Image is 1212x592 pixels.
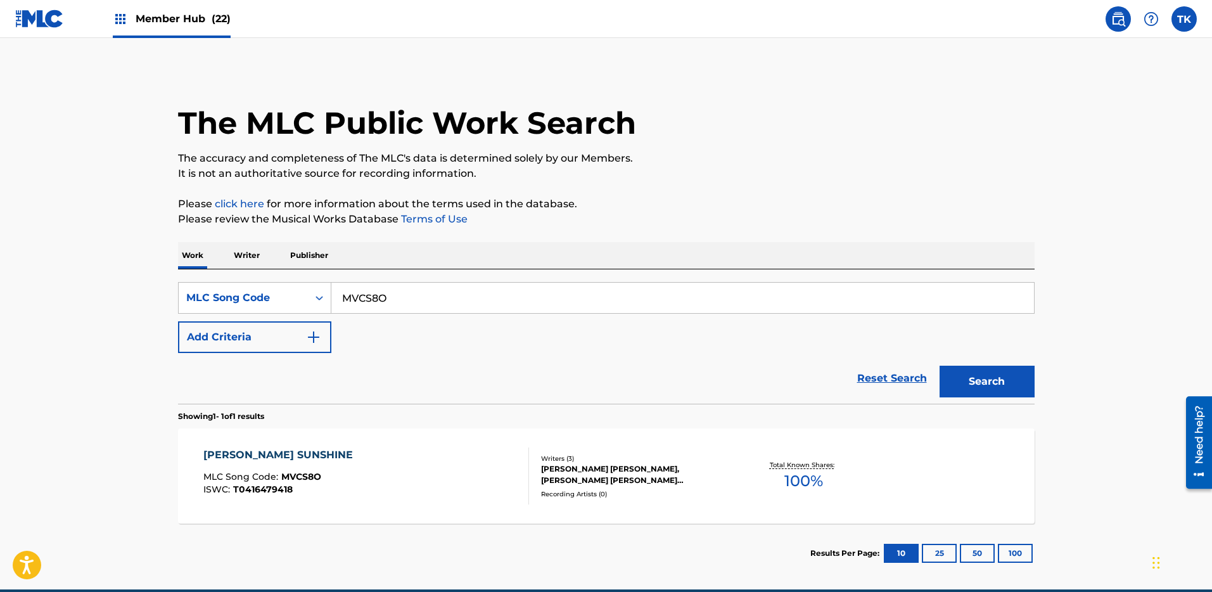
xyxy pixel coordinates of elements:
[1177,392,1212,494] iframe: Resource Center
[1111,11,1126,27] img: search
[203,447,359,463] div: [PERSON_NAME] SUNSHINE
[940,366,1035,397] button: Search
[233,484,293,495] span: T0416479418
[399,213,468,225] a: Terms of Use
[1106,6,1131,32] a: Public Search
[15,10,64,28] img: MLC Logo
[884,544,919,563] button: 10
[770,460,838,470] p: Total Known Shares:
[178,411,264,422] p: Showing 1 - 1 of 1 results
[230,242,264,269] p: Writer
[851,364,933,392] a: Reset Search
[960,544,995,563] button: 50
[113,11,128,27] img: Top Rightsholders
[178,321,331,353] button: Add Criteria
[212,13,231,25] span: (22)
[203,471,281,482] span: MLC Song Code :
[186,290,300,306] div: MLC Song Code
[178,282,1035,404] form: Search Form
[1171,6,1197,32] div: User Menu
[1139,6,1164,32] div: Help
[1152,544,1160,582] div: Drag
[998,544,1033,563] button: 100
[810,548,883,559] p: Results Per Page:
[541,489,732,499] div: Recording Artists ( 0 )
[286,242,332,269] p: Publisher
[203,484,233,495] span: ISWC :
[178,151,1035,166] p: The accuracy and completeness of The MLC's data is determined solely by our Members.
[178,212,1035,227] p: Please review the Musical Works Database
[1144,11,1159,27] img: help
[1149,531,1212,592] iframe: Chat Widget
[178,428,1035,524] a: [PERSON_NAME] SUNSHINEMLC Song Code:MVCS8OISWC:T0416479418Writers (3)[PERSON_NAME] [PERSON_NAME],...
[215,198,264,210] a: click here
[922,544,957,563] button: 25
[178,104,636,142] h1: The MLC Public Work Search
[541,463,732,486] div: [PERSON_NAME] [PERSON_NAME], [PERSON_NAME] [PERSON_NAME] [PERSON_NAME] [PERSON_NAME]
[178,166,1035,181] p: It is not an authoritative source for recording information.
[178,196,1035,212] p: Please for more information about the terms used in the database.
[136,11,231,26] span: Member Hub
[306,330,321,345] img: 9d2ae6d4665cec9f34b9.svg
[178,242,207,269] p: Work
[281,471,321,482] span: MVCS8O
[784,470,823,492] span: 100 %
[541,454,732,463] div: Writers ( 3 )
